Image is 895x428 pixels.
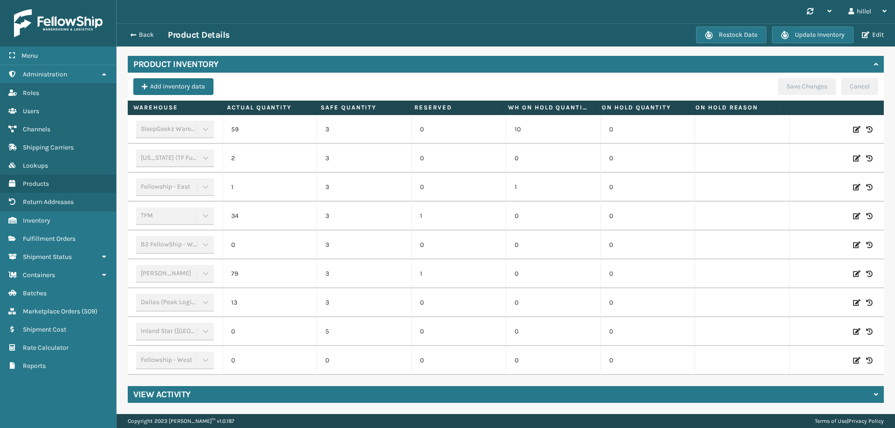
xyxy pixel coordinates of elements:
[420,211,497,221] p: 1
[23,107,39,115] span: Users
[317,144,411,173] td: 3
[133,103,215,112] label: Warehouse
[23,307,80,315] span: Marketplace Orders
[222,317,317,346] td: 0
[600,173,695,202] td: 0
[317,317,411,346] td: 5
[506,288,600,317] td: 0
[82,307,97,315] span: ( 509 )
[420,298,497,307] p: 0
[815,418,847,424] a: Terms of Use
[602,103,684,112] label: On Hold Quantity
[133,59,219,70] h4: Product Inventory
[21,52,38,60] span: Menu
[317,346,411,375] td: 0
[853,240,861,250] i: Edit
[866,125,873,134] i: Inventory History
[317,202,411,231] td: 3
[23,362,46,370] span: Reports
[506,346,600,375] td: 0
[227,103,309,112] label: Actual Quantity
[866,356,873,365] i: Inventory History
[853,356,861,365] i: Edit
[420,154,497,163] p: 0
[508,103,590,112] label: WH On hold quantity
[128,414,234,428] p: Copyright 2023 [PERSON_NAME]™ v 1.0.187
[600,259,695,288] td: 0
[222,144,317,173] td: 2
[866,327,873,336] i: Inventory History
[853,183,861,192] i: Edit
[600,115,695,144] td: 0
[23,326,66,333] span: Shipment Cost
[859,31,887,39] button: Edit
[420,125,497,134] p: 0
[778,78,836,95] button: Save Changes
[772,27,854,43] button: Update Inventory
[222,115,317,144] td: 59
[815,414,884,428] div: |
[853,269,861,279] i: Edit
[866,269,873,279] i: Inventory History
[23,344,69,352] span: Rate Calculator
[866,183,873,192] i: Inventory History
[420,269,497,279] p: 1
[23,125,50,133] span: Channels
[506,173,600,202] td: 1
[23,180,49,188] span: Products
[853,154,861,163] i: Edit
[848,418,884,424] a: Privacy Policy
[420,240,497,250] p: 0
[23,143,74,151] span: Shipping Carriers
[317,231,411,259] td: 3
[321,103,403,112] label: Safe Quantity
[600,288,695,317] td: 0
[222,202,317,231] td: 34
[168,29,230,41] h3: Product Details
[696,27,766,43] button: Restock Date
[125,31,168,39] button: Back
[23,253,72,261] span: Shipment Status
[853,125,861,134] i: Edit
[222,346,317,375] td: 0
[23,217,50,224] span: Inventory
[506,144,600,173] td: 0
[866,211,873,221] i: Inventory History
[23,198,74,206] span: Return Addresses
[317,288,411,317] td: 3
[23,89,39,97] span: Roles
[23,289,47,297] span: Batches
[133,78,213,95] button: Add inventory data
[133,389,191,400] h4: View Activity
[853,298,861,307] i: Edit
[420,327,497,336] p: 0
[866,240,873,250] i: Inventory History
[506,231,600,259] td: 0
[23,235,76,243] span: Fulfillment Orders
[866,298,873,307] i: Inventory History
[222,288,317,317] td: 13
[600,346,695,375] td: 0
[506,115,600,144] td: 10
[222,173,317,202] td: 1
[23,70,67,78] span: Administration
[506,202,600,231] td: 0
[222,231,317,259] td: 0
[600,202,695,231] td: 0
[600,144,695,173] td: 0
[23,271,55,279] span: Containers
[600,231,695,259] td: 0
[506,259,600,288] td: 0
[853,327,861,336] i: Edit
[222,259,317,288] td: 79
[14,9,103,37] img: logo
[23,162,48,170] span: Lookups
[600,317,695,346] td: 0
[420,183,497,192] p: 0
[414,103,496,112] label: Reserved
[317,173,411,202] td: 3
[317,115,411,144] td: 3
[317,259,411,288] td: 3
[853,211,861,221] i: Edit
[866,154,873,163] i: Inventory History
